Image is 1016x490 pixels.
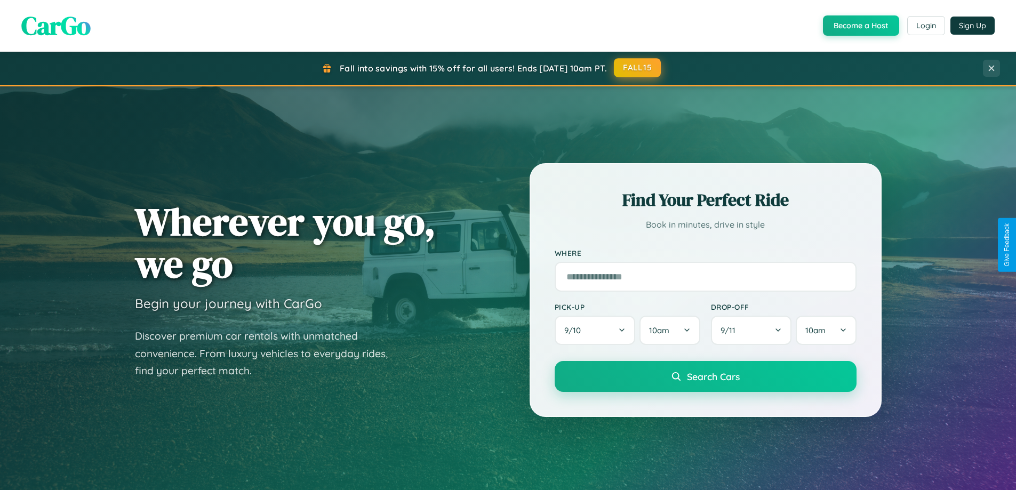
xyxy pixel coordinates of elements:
[711,316,792,345] button: 9/11
[639,316,700,345] button: 10am
[687,371,740,382] span: Search Cars
[796,316,856,345] button: 10am
[950,17,995,35] button: Sign Up
[555,302,700,311] label: Pick-up
[564,325,586,335] span: 9 / 10
[823,15,899,36] button: Become a Host
[1003,223,1011,267] div: Give Feedback
[135,327,402,380] p: Discover premium car rentals with unmatched convenience. From luxury vehicles to everyday rides, ...
[21,8,91,43] span: CarGo
[649,325,669,335] span: 10am
[555,217,857,232] p: Book in minutes, drive in style
[135,200,436,285] h1: Wherever you go, we go
[721,325,741,335] span: 9 / 11
[555,316,636,345] button: 9/10
[711,302,857,311] label: Drop-off
[555,248,857,258] label: Where
[805,325,826,335] span: 10am
[555,188,857,212] h2: Find Your Perfect Ride
[614,58,661,77] button: FALL15
[340,63,607,74] span: Fall into savings with 15% off for all users! Ends [DATE] 10am PT.
[135,295,322,311] h3: Begin your journey with CarGo
[907,16,945,35] button: Login
[555,361,857,392] button: Search Cars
